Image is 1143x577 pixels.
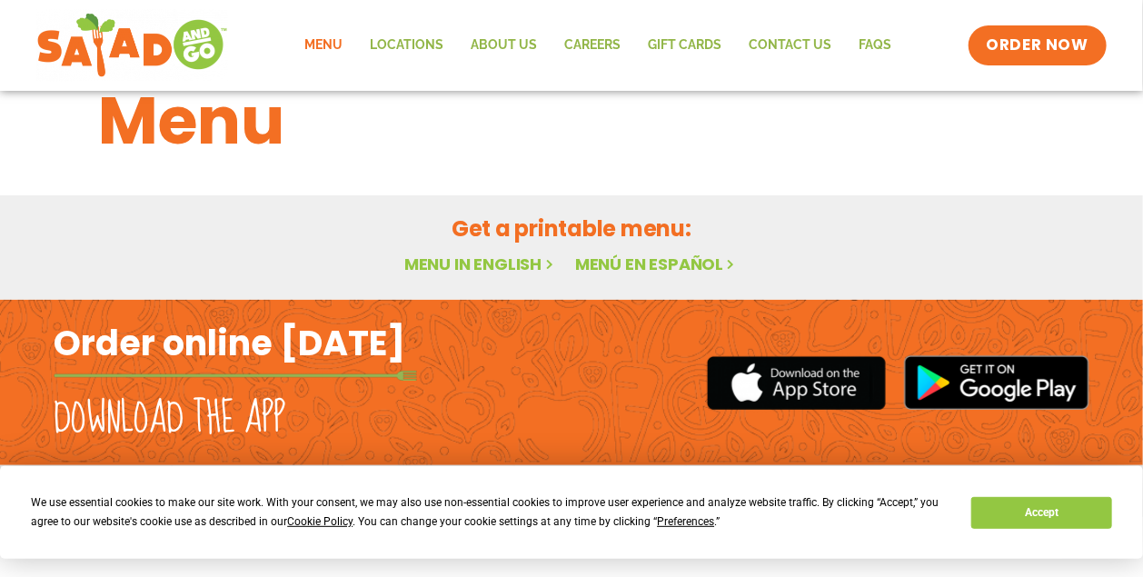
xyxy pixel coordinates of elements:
[969,25,1107,65] a: ORDER NOW
[457,25,551,66] a: About Us
[291,25,905,66] nav: Menu
[551,25,634,66] a: Careers
[356,25,457,66] a: Locations
[707,353,886,413] img: appstore
[575,253,739,275] a: Menú en español
[987,35,1088,56] span: ORDER NOW
[98,213,1045,244] h2: Get a printable menu:
[98,72,1045,170] h1: Menu
[845,25,905,66] a: FAQs
[54,321,405,365] h2: Order online [DATE]
[54,393,285,444] h2: Download the app
[291,25,356,66] a: Menu
[404,253,557,275] a: Menu in English
[54,371,417,381] img: fork
[36,9,228,82] img: new-SAG-logo-768×292
[971,497,1111,529] button: Accept
[634,25,735,66] a: GIFT CARDS
[904,355,1089,410] img: google_play
[31,493,949,532] div: We use essential cookies to make our site work. With your consent, we may also use non-essential ...
[735,25,845,66] a: Contact Us
[287,515,353,528] span: Cookie Policy
[657,515,714,528] span: Preferences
